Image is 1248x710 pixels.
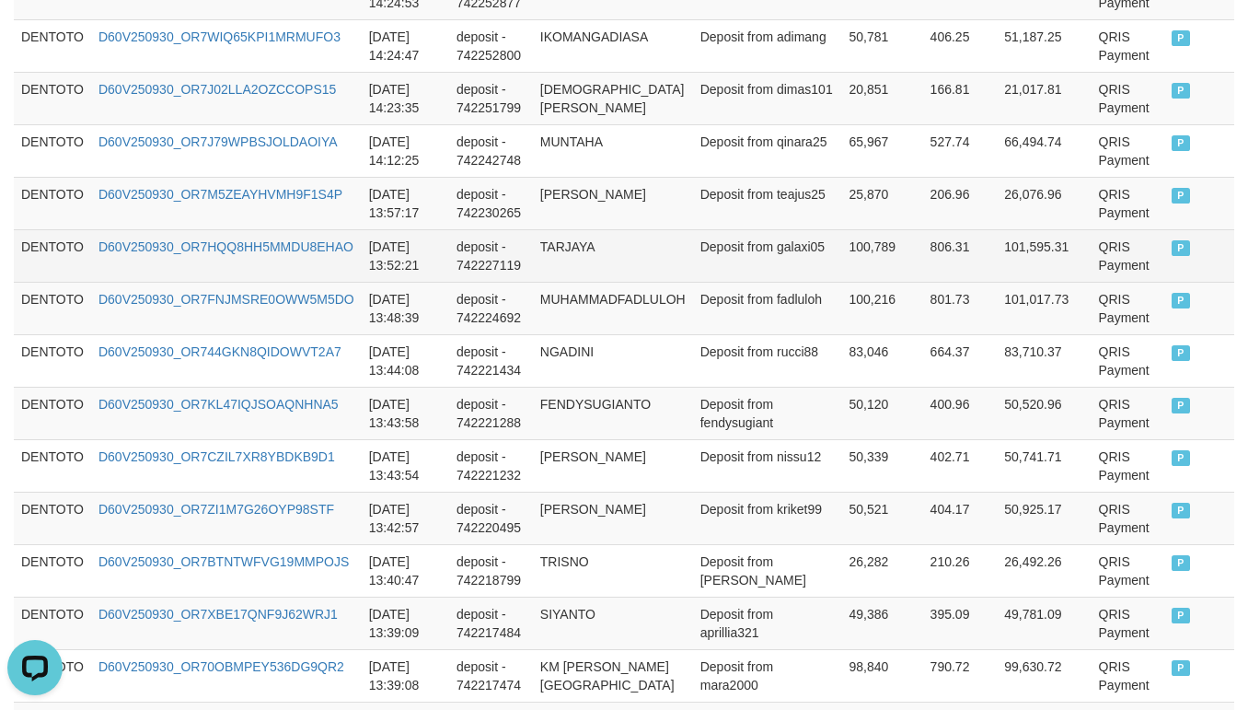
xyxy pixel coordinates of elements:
[533,544,693,597] td: TRISNO
[841,334,922,387] td: 83,046
[923,72,998,124] td: 166.81
[362,387,449,439] td: [DATE] 13:43:58
[362,72,449,124] td: [DATE] 14:23:35
[533,387,693,439] td: FENDYSUGIANTO
[1092,19,1164,72] td: QRIS Payment
[14,439,91,492] td: DENTOTO
[533,649,693,702] td: KM [PERSON_NAME][GEOGRAPHIC_DATA]
[7,7,63,63] button: Open LiveChat chat widget
[362,229,449,282] td: [DATE] 13:52:21
[98,344,341,359] a: D60V250930_OR744GKN8QIDOWVT2A7
[1172,608,1190,623] span: PAID
[841,72,922,124] td: 20,851
[997,19,1091,72] td: 51,187.25
[841,282,922,334] td: 100,216
[923,387,998,439] td: 400.96
[449,229,533,282] td: deposit - 742227119
[449,282,533,334] td: deposit - 742224692
[14,387,91,439] td: DENTOTO
[533,492,693,544] td: [PERSON_NAME]
[997,229,1091,282] td: 101,595.31
[362,177,449,229] td: [DATE] 13:57:17
[923,597,998,649] td: 395.09
[98,187,342,202] a: D60V250930_OR7M5ZEAYHVMH9F1S4P
[533,72,693,124] td: [DEMOGRAPHIC_DATA][PERSON_NAME]
[449,72,533,124] td: deposit - 742251799
[693,439,842,492] td: Deposit from nissu12
[14,177,91,229] td: DENTOTO
[98,134,338,149] a: D60V250930_OR7J79WPBSJOLDAOIYA
[14,19,91,72] td: DENTOTO
[1172,83,1190,99] span: PAID
[362,19,449,72] td: [DATE] 14:24:47
[98,554,349,569] a: D60V250930_OR7BTNTWFVG19MMPOJS
[997,72,1091,124] td: 21,017.81
[841,544,922,597] td: 26,282
[362,649,449,702] td: [DATE] 13:39:08
[1092,177,1164,229] td: QRIS Payment
[997,597,1091,649] td: 49,781.09
[98,449,335,464] a: D60V250930_OR7CZIL7XR8YBDKB9D1
[923,177,998,229] td: 206.96
[841,597,922,649] td: 49,386
[841,19,922,72] td: 50,781
[362,282,449,334] td: [DATE] 13:48:39
[449,597,533,649] td: deposit - 742217484
[1172,345,1190,361] span: PAID
[1092,387,1164,439] td: QRIS Payment
[693,229,842,282] td: Deposit from galaxi05
[693,387,842,439] td: Deposit from fendysugiant
[841,124,922,177] td: 65,967
[693,19,842,72] td: Deposit from adimang
[1172,135,1190,151] span: PAID
[1172,188,1190,204] span: PAID
[98,239,353,254] a: D60V250930_OR7HQQ8HH5MMDU8EHAO
[14,334,91,387] td: DENTOTO
[449,544,533,597] td: deposit - 742218799
[841,177,922,229] td: 25,870
[841,492,922,544] td: 50,521
[923,19,998,72] td: 406.25
[533,124,693,177] td: MUNTAHA
[923,544,998,597] td: 210.26
[997,544,1091,597] td: 26,492.26
[533,334,693,387] td: NGADINI
[533,177,693,229] td: [PERSON_NAME]
[693,492,842,544] td: Deposit from kriket99
[693,649,842,702] td: Deposit from mara2000
[362,544,449,597] td: [DATE] 13:40:47
[14,72,91,124] td: DENTOTO
[923,282,998,334] td: 801.73
[997,124,1091,177] td: 66,494.74
[693,282,842,334] td: Deposit from fadluloh
[449,19,533,72] td: deposit - 742252800
[362,124,449,177] td: [DATE] 14:12:25
[1172,30,1190,46] span: PAID
[1172,503,1190,518] span: PAID
[923,649,998,702] td: 790.72
[1092,492,1164,544] td: QRIS Payment
[1172,555,1190,571] span: PAID
[693,177,842,229] td: Deposit from teajus25
[14,544,91,597] td: DENTOTO
[841,229,922,282] td: 100,789
[997,387,1091,439] td: 50,520.96
[14,492,91,544] td: DENTOTO
[98,607,338,622] a: D60V250930_OR7XBE17QNF9J62WRJ1
[98,397,339,412] a: D60V250930_OR7KL47IQJSOAQNHNA5
[923,334,998,387] td: 664.37
[362,439,449,492] td: [DATE] 13:43:54
[1092,544,1164,597] td: QRIS Payment
[1092,597,1164,649] td: QRIS Payment
[997,334,1091,387] td: 83,710.37
[1172,398,1190,413] span: PAID
[362,492,449,544] td: [DATE] 13:42:57
[449,492,533,544] td: deposit - 742220495
[923,492,998,544] td: 404.17
[693,597,842,649] td: Deposit from aprillia321
[1092,334,1164,387] td: QRIS Payment
[1172,660,1190,676] span: PAID
[1092,439,1164,492] td: QRIS Payment
[1092,229,1164,282] td: QRIS Payment
[997,282,1091,334] td: 101,017.73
